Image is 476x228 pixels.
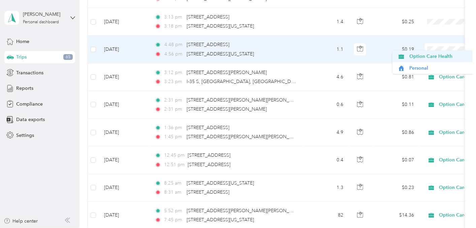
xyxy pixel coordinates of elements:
td: $0.25 [372,8,419,36]
span: 1:36 pm [164,124,184,131]
span: Option Care Health [409,53,472,60]
td: [DATE] [99,91,149,119]
td: 1.3 [304,174,349,202]
span: I-35 S, [GEOGRAPHIC_DATA], [GEOGRAPHIC_DATA] [187,79,301,84]
span: [STREET_ADDRESS][PERSON_NAME] [187,106,267,112]
div: [PERSON_NAME] [23,11,65,18]
span: 8:25 am [164,180,184,187]
span: [STREET_ADDRESS][PERSON_NAME] [187,70,267,75]
span: 12:51 pm [164,161,185,168]
td: [DATE] [99,174,149,202]
td: [DATE] [99,146,149,174]
td: $0.81 [372,64,419,91]
td: $0.23 [372,174,419,202]
span: [STREET_ADDRESS][PERSON_NAME][PERSON_NAME] [187,134,304,140]
td: 4.9 [304,119,349,146]
span: Data exports [16,116,45,123]
span: 4:56 pm [164,50,184,58]
span: [STREET_ADDRESS] [188,152,230,158]
span: [STREET_ADDRESS][US_STATE] [187,217,254,223]
span: 3:18 pm [164,23,184,30]
td: [DATE] [99,8,149,36]
span: [STREET_ADDRESS][US_STATE] [187,51,254,57]
td: [DATE] [99,64,149,91]
span: 7:45 pm [164,216,184,224]
span: [STREET_ADDRESS] [188,162,230,167]
td: 4.6 [304,64,349,91]
button: Help center [4,218,38,225]
span: Home [16,38,29,45]
td: $0.07 [372,146,419,174]
span: 8:31 am [164,189,184,196]
span: 1:45 pm [164,133,184,141]
span: [STREET_ADDRESS] [187,125,229,130]
td: 0.6 [304,91,349,119]
span: [STREET_ADDRESS][US_STATE] [187,23,254,29]
td: $0.19 [372,36,419,63]
span: 3:13 pm [164,13,184,21]
span: Reports [16,85,33,92]
span: Compliance [16,101,43,108]
span: 3:23 pm [164,78,184,85]
span: [STREET_ADDRESS][US_STATE] [187,180,254,186]
td: 1.1 [304,36,349,63]
td: [DATE] [99,119,149,146]
span: 3:12 pm [164,69,184,76]
span: 2:31 pm [164,97,184,104]
span: Settings [16,132,34,139]
span: 5:52 pm [164,207,184,215]
span: Transactions [16,69,43,76]
td: $0.11 [372,91,419,119]
td: 1.4 [304,8,349,36]
span: 65 [63,54,73,60]
iframe: Everlance-gr Chat Button Frame [438,190,476,228]
td: [DATE] [99,36,149,63]
span: 2:31 pm [164,106,184,113]
td: $0.86 [372,119,419,146]
span: 4:48 pm [164,41,184,48]
div: Personal dashboard [23,20,59,24]
span: [STREET_ADDRESS] [187,189,229,195]
span: [STREET_ADDRESS] [187,42,229,47]
span: Personal [409,65,472,72]
span: Trips [16,53,27,61]
span: 12:45 pm [164,152,185,159]
span: [STREET_ADDRESS][PERSON_NAME][PERSON_NAME] [187,97,304,103]
span: [STREET_ADDRESS][PERSON_NAME][PERSON_NAME] [187,208,304,214]
td: 0.4 [304,146,349,174]
span: [STREET_ADDRESS] [187,14,229,20]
